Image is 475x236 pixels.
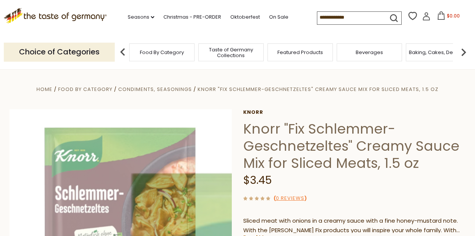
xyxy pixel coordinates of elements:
p: Choice of Categories [4,43,115,61]
a: Oktoberfest [230,13,260,21]
a: Seasons [128,13,154,21]
a: Knorr "Fix Schlemmer-Geschnetzeltes" Creamy Sauce Mix for Sliced Meats, 1.5 oz [198,86,439,93]
a: Baking, Cakes, Desserts [409,49,468,55]
span: ( ) [274,195,307,202]
a: Knorr [243,109,465,115]
a: Food By Category [58,86,112,93]
a: Featured Products [277,49,323,55]
a: Taste of Germany Collections [201,47,261,58]
h1: Knorr "Fix Schlemmer-Geschnetzeltes" Creamy Sauce Mix for Sliced Meats, 1.5 oz [243,120,465,172]
span: $3.45 [243,173,272,188]
img: next arrow [456,45,471,60]
button: $0.00 [432,11,464,23]
a: Christmas - PRE-ORDER [163,13,221,21]
img: previous arrow [115,45,130,60]
a: Food By Category [140,49,184,55]
span: $0.00 [447,13,460,19]
a: 0 Reviews [276,195,304,203]
a: Condiments, Seasonings [118,86,192,93]
a: Beverages [356,49,383,55]
a: On Sale [269,13,288,21]
a: Home [36,86,52,93]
